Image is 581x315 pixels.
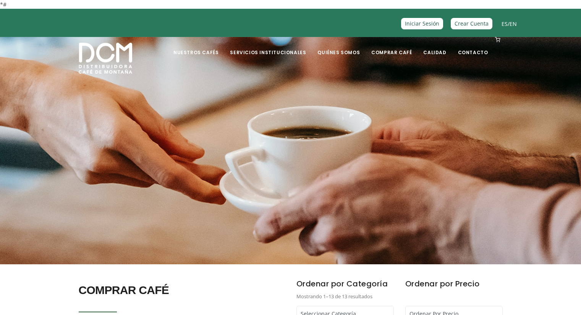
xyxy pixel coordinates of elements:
h6: Ordenar por Categoría [296,276,394,292]
a: Servicios Institucionales [225,38,311,56]
a: ES [502,20,508,27]
span: / [502,19,517,28]
a: EN [510,20,517,27]
a: Calidad [419,38,451,56]
a: Iniciar Sesión [401,18,443,29]
h2: COMPRAR CAFÉ [79,280,285,301]
a: Crear Cuenta [451,18,492,29]
a: Quiénes Somos [313,38,364,56]
h6: Ordenar por Precio [405,276,503,292]
a: Comprar Café [367,38,416,56]
p: Mostrando 1–13 de 13 resultados [296,292,394,301]
a: Contacto [453,38,493,56]
a: Nuestros Cafés [169,38,223,56]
